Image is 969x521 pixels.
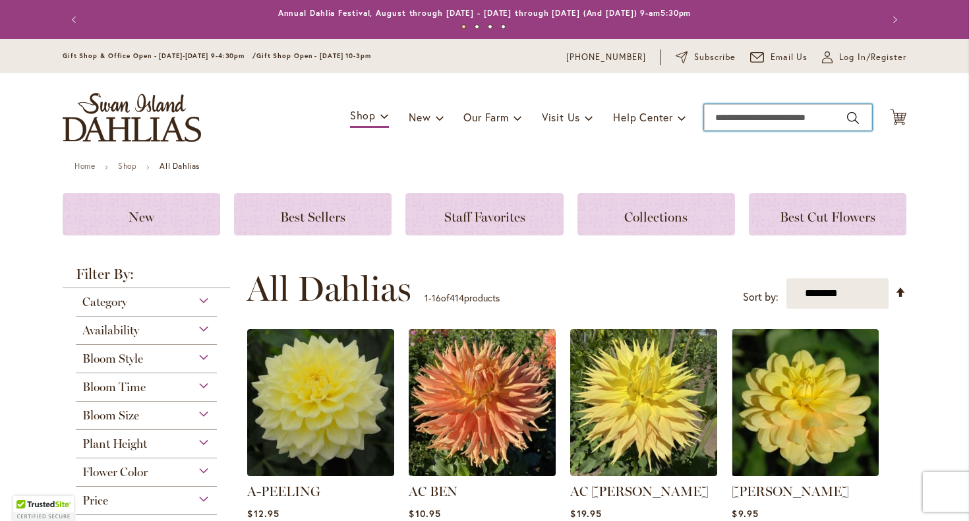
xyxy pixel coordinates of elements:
[409,110,430,124] span: New
[63,193,220,235] a: New
[463,110,508,124] span: Our Farm
[82,493,108,508] span: Price
[409,329,556,476] img: AC BEN
[624,209,688,225] span: Collections
[880,7,906,33] button: Next
[247,483,320,499] a: A-PEELING
[129,209,154,225] span: New
[409,507,440,520] span: $10.95
[82,380,146,394] span: Bloom Time
[570,466,717,479] a: AC Jeri
[63,267,230,288] strong: Filter By:
[247,269,411,309] span: All Dahlias
[577,193,735,235] a: Collections
[409,483,457,499] a: AC BEN
[570,507,601,520] span: $19.95
[280,209,345,225] span: Best Sellers
[780,209,875,225] span: Best Cut Flowers
[425,291,428,304] span: 1
[82,323,139,338] span: Availability
[475,24,479,29] button: 2 of 4
[501,24,506,29] button: 4 of 4
[732,329,879,476] img: AHOY MATEY
[542,110,580,124] span: Visit Us
[749,193,906,235] a: Best Cut Flowers
[444,209,525,225] span: Staff Favorites
[247,329,394,476] img: A-Peeling
[488,24,492,29] button: 3 of 4
[256,51,371,60] span: Gift Shop Open - [DATE] 10-3pm
[82,352,143,366] span: Bloom Style
[613,110,673,124] span: Help Center
[10,474,47,511] iframe: Launch Accessibility Center
[425,288,500,309] p: - of products
[566,51,646,64] a: [PHONE_NUMBER]
[743,285,778,309] label: Sort by:
[750,51,808,64] a: Email Us
[63,51,256,60] span: Gift Shop & Office Open - [DATE]-[DATE] 9-4:30pm /
[63,93,201,142] a: store logo
[822,51,906,64] a: Log In/Register
[839,51,906,64] span: Log In/Register
[234,193,392,235] a: Best Sellers
[350,108,376,122] span: Shop
[432,291,441,304] span: 16
[732,507,758,520] span: $9.95
[278,8,691,18] a: Annual Dahlia Festival, August through [DATE] - [DATE] through [DATE] (And [DATE]) 9-am5:30pm
[570,329,717,476] img: AC Jeri
[771,51,808,64] span: Email Us
[409,466,556,479] a: AC BEN
[405,193,563,235] a: Staff Favorites
[461,24,466,29] button: 1 of 4
[676,51,736,64] a: Subscribe
[82,408,139,423] span: Bloom Size
[570,483,709,499] a: AC [PERSON_NAME]
[82,295,127,309] span: Category
[160,161,200,171] strong: All Dahlias
[247,507,279,520] span: $12.95
[732,483,849,499] a: [PERSON_NAME]
[74,161,95,171] a: Home
[118,161,136,171] a: Shop
[82,465,148,479] span: Flower Color
[247,466,394,479] a: A-Peeling
[63,7,89,33] button: Previous
[450,291,464,304] span: 414
[732,466,879,479] a: AHOY MATEY
[694,51,736,64] span: Subscribe
[82,437,147,451] span: Plant Height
